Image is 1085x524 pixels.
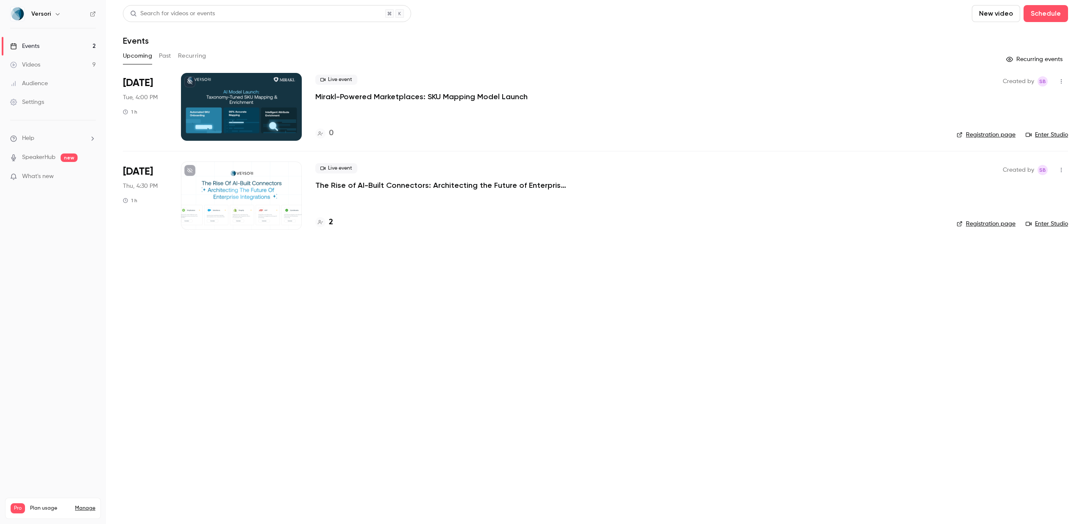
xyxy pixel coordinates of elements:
h1: Events [123,36,149,46]
img: Versori [11,7,24,21]
span: Tue, 4:00 PM [123,93,158,102]
div: 1 h [123,109,137,115]
div: Oct 2 Thu, 4:30 PM (Europe/London) [123,162,167,229]
span: Live event [315,75,357,85]
span: Plan usage [30,505,70,512]
a: Mirakl-Powered Marketplaces: SKU Mapping Model Launch [315,92,528,102]
a: The Rise of AI-Built Connectors: Architecting the Future of Enterprise Integration [315,180,570,190]
button: Past [159,49,171,63]
span: Created by [1003,165,1034,175]
a: 0 [315,128,334,139]
span: [DATE] [123,76,153,90]
a: 2 [315,217,333,228]
button: Schedule [1024,5,1068,22]
span: new [61,153,78,162]
h6: Versori [31,10,51,18]
span: Created by [1003,76,1034,86]
span: Sophie Burgess [1038,165,1048,175]
a: Enter Studio [1026,220,1068,228]
div: Audience [10,79,48,88]
a: Manage [75,505,95,512]
button: Recurring events [1002,53,1068,66]
h4: 0 [329,128,334,139]
li: help-dropdown-opener [10,134,96,143]
button: Recurring [178,49,206,63]
a: Registration page [957,220,1015,228]
span: What's new [22,172,54,181]
span: SB [1039,76,1046,86]
div: 1 h [123,197,137,204]
a: Registration page [957,131,1015,139]
span: Sophie Burgess [1038,76,1048,86]
div: Settings [10,98,44,106]
span: SB [1039,165,1046,175]
iframe: Noticeable Trigger [86,173,96,181]
span: Pro [11,503,25,513]
a: SpeakerHub [22,153,56,162]
h4: 2 [329,217,333,228]
button: Upcoming [123,49,152,63]
div: Events [10,42,39,50]
span: Live event [315,163,357,173]
div: Search for videos or events [130,9,215,18]
span: Help [22,134,34,143]
span: [DATE] [123,165,153,178]
span: Thu, 4:30 PM [123,182,158,190]
div: Sep 30 Tue, 4:00 PM (Europe/London) [123,73,167,141]
a: Enter Studio [1026,131,1068,139]
button: New video [972,5,1020,22]
div: Videos [10,61,40,69]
